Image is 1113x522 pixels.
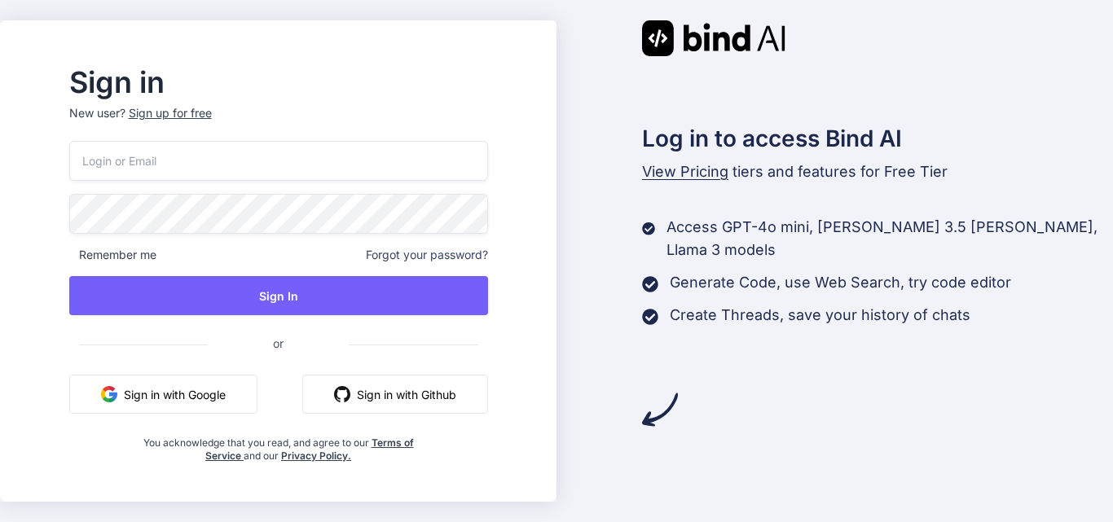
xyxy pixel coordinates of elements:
[642,20,785,56] img: Bind AI logo
[642,121,1113,156] h2: Log in to access Bind AI
[208,323,349,363] span: or
[69,276,488,315] button: Sign In
[205,436,414,462] a: Terms of Service
[69,69,488,95] h2: Sign in
[642,392,678,428] img: arrow
[69,141,488,181] input: Login or Email
[69,105,488,141] p: New user?
[129,105,212,121] div: Sign up for free
[366,247,488,263] span: Forgot your password?
[302,375,488,414] button: Sign in with Github
[101,386,117,402] img: google
[334,386,350,402] img: github
[642,160,1113,183] p: tiers and features for Free Tier
[642,163,728,180] span: View Pricing
[670,304,970,327] p: Create Threads, save your history of chats
[670,271,1011,294] p: Generate Code, use Web Search, try code editor
[666,216,1113,261] p: Access GPT-4o mini, [PERSON_NAME] 3.5 [PERSON_NAME], Llama 3 models
[69,375,257,414] button: Sign in with Google
[69,247,156,263] span: Remember me
[281,450,351,462] a: Privacy Policy.
[139,427,418,463] div: You acknowledge that you read, and agree to our and our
